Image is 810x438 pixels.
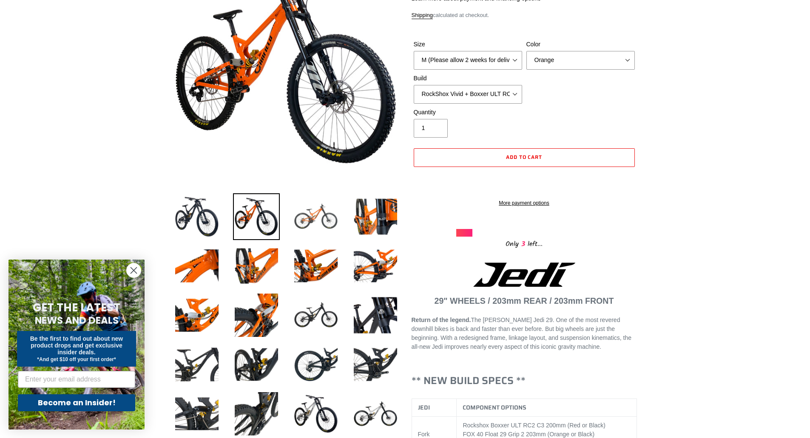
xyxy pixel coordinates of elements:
[473,263,575,287] img: Jedi Logo
[35,314,119,327] span: NEWS AND DEALS
[173,341,220,388] img: Load image into Gallery viewer, JEDI 29 - Complete Bike
[30,335,123,356] span: Be the first to find out about new product drops and get exclusive insider deals.
[414,74,522,83] label: Build
[412,11,637,20] div: calculated at checkout.
[519,239,528,249] span: 3
[233,193,280,240] img: Load image into Gallery viewer, JEDI 29 - Complete Bike
[435,296,614,305] strong: 29" WHEELS / 203mm REAR / 203mm FRONT
[526,40,635,49] label: Color
[506,153,543,161] span: Add to cart
[412,316,637,351] p: The [PERSON_NAME] Jedi 29. One of the most revered downhill bikes is back and faster than ever be...
[33,300,120,315] span: GET THE LATEST
[457,399,637,417] th: COMPONENT OPTIONS
[173,390,220,437] img: Load image into Gallery viewer, JEDI 29 - Complete Bike
[414,40,522,49] label: Size
[233,243,280,289] img: Load image into Gallery viewer, JEDI 29 - Complete Bike
[233,390,280,437] img: Load image into Gallery viewer, JEDI 29 - Complete Bike
[126,263,141,278] button: Close dialog
[293,193,339,240] img: Load image into Gallery viewer, JEDI 29 - Complete Bike
[463,422,605,429] span: Rockshox Boxxer ULT RC2 C3 200mm (Red or Black)
[233,341,280,388] img: Load image into Gallery viewer, JEDI 29 - Complete Bike
[352,243,399,289] img: Load image into Gallery viewer, JEDI 29 - Complete Bike
[412,316,471,323] strong: Return of the legend.
[414,199,635,207] a: More payment options
[173,193,220,240] img: Load image into Gallery viewer, JEDI 29 - Complete Bike
[352,193,399,240] img: Load image into Gallery viewer, JEDI 29 - Complete Bike
[352,390,399,437] img: Load image into Gallery viewer, JEDI 29 - Complete Bike
[293,390,339,437] img: Load image into Gallery viewer, JEDI 29 - Complete Bike
[293,243,339,289] img: Load image into Gallery viewer, JEDI 29 - Complete Bike
[173,243,220,289] img: Load image into Gallery viewer, JEDI 29 - Complete Bike
[37,356,116,362] span: *And get $10 off your first order*
[414,108,522,117] label: Quantity
[173,292,220,339] img: Load image into Gallery viewer, JEDI 29 - Complete Bike
[18,371,135,388] input: Enter your email address
[456,237,592,250] div: Only left...
[414,148,635,167] button: Add to cart
[414,171,635,190] iframe: PayPal-paypal
[412,375,637,387] h3: ** NEW BUILD SPECS **
[463,431,594,438] span: FOX 40 Float 29 Grip 2 203mm (Orange or Black)
[233,292,280,339] img: Load image into Gallery viewer, JEDI 29 - Complete Bike
[352,292,399,339] img: Load image into Gallery viewer, JEDI 29 - Complete Bike
[352,341,399,388] img: Load image into Gallery viewer, JEDI 29 - Complete Bike
[293,292,339,339] img: Load image into Gallery viewer, JEDI 29 - Complete Bike
[18,394,135,411] button: Become an Insider!
[293,341,339,388] img: Load image into Gallery viewer, JEDI 29 - Complete Bike
[412,399,457,417] th: JEDI
[412,12,433,19] a: Shipping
